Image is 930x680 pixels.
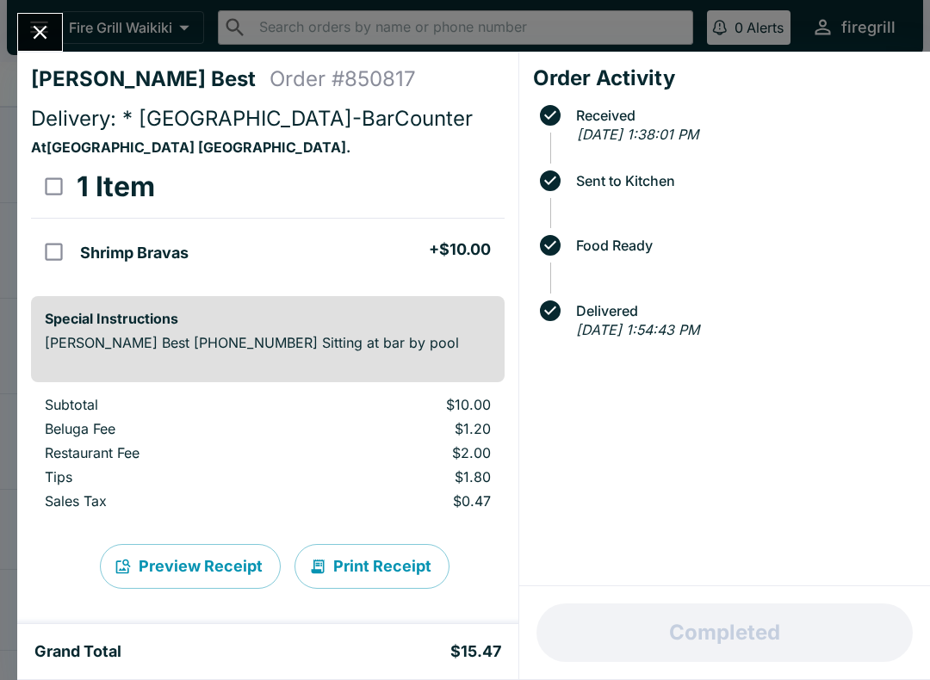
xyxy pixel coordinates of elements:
[450,641,501,662] h5: $15.47
[429,239,491,260] h5: + $10.00
[314,492,491,510] p: $0.47
[567,303,916,318] span: Delivered
[270,66,416,92] h4: Order # 850817
[314,420,491,437] p: $1.20
[45,310,491,327] h6: Special Instructions
[45,492,287,510] p: Sales Tax
[314,396,491,413] p: $10.00
[34,641,121,662] h5: Grand Total
[45,420,287,437] p: Beluga Fee
[567,108,916,123] span: Received
[45,334,491,351] p: [PERSON_NAME] Best [PHONE_NUMBER] Sitting at bar by pool
[314,444,491,461] p: $2.00
[31,106,473,131] span: Delivery: * [GEOGRAPHIC_DATA]-BarCounter
[80,243,189,263] h5: Shrimp Bravas
[31,396,505,516] table: orders table
[45,444,287,461] p: Restaurant Fee
[45,468,287,485] p: Tips
[31,66,270,92] h4: [PERSON_NAME] Best
[567,173,916,189] span: Sent to Kitchen
[576,321,699,338] em: [DATE] 1:54:43 PM
[77,170,155,204] h3: 1 Item
[100,544,281,589] button: Preview Receipt
[294,544,449,589] button: Print Receipt
[45,396,287,413] p: Subtotal
[18,14,62,51] button: Close
[533,65,916,91] h4: Order Activity
[577,126,698,143] em: [DATE] 1:38:01 PM
[31,156,505,282] table: orders table
[567,238,916,253] span: Food Ready
[31,139,350,156] strong: At [GEOGRAPHIC_DATA] [GEOGRAPHIC_DATA] .
[314,468,491,485] p: $1.80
